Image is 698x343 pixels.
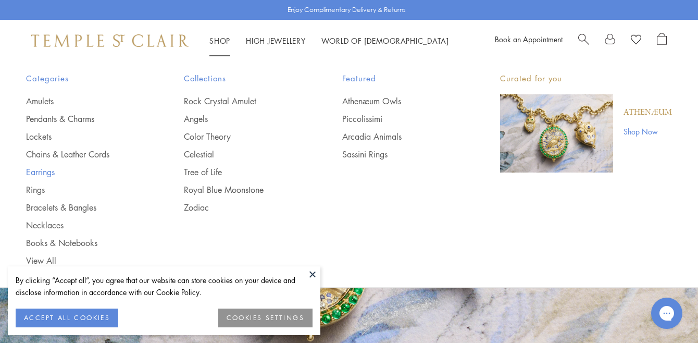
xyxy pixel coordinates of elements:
[184,166,300,178] a: Tree of Life
[500,72,672,85] p: Curated for you
[184,131,300,142] a: Color Theory
[26,113,142,125] a: Pendants & Charms
[495,34,563,44] a: Book an Appointment
[26,255,142,266] a: View All
[631,33,641,48] a: View Wishlist
[26,237,142,249] a: Books & Notebooks
[31,34,189,47] img: Temple St. Clair
[26,184,142,195] a: Rings
[342,95,458,107] a: Athenæum Owls
[26,219,142,231] a: Necklaces
[342,113,458,125] a: Piccolissimi
[624,126,672,137] a: Shop Now
[218,309,313,327] button: COOKIES SETTINGS
[184,113,300,125] a: Angels
[26,202,142,213] a: Bracelets & Bangles
[246,35,306,46] a: High JewelleryHigh Jewellery
[321,35,449,46] a: World of [DEMOGRAPHIC_DATA]World of [DEMOGRAPHIC_DATA]
[342,149,458,160] a: Sassini Rings
[624,107,672,118] a: Athenæum
[578,33,589,48] a: Search
[646,294,688,333] iframe: Gorgias live chat messenger
[184,72,300,85] span: Collections
[16,309,118,327] button: ACCEPT ALL COOKIES
[26,95,142,107] a: Amulets
[209,34,449,47] nav: Main navigation
[288,5,406,15] p: Enjoy Complimentary Delivery & Returns
[184,149,300,160] a: Celestial
[26,72,142,85] span: Categories
[26,149,142,160] a: Chains & Leather Cords
[184,184,300,195] a: Royal Blue Moonstone
[184,95,300,107] a: Rock Crystal Amulet
[342,72,458,85] span: Featured
[16,274,313,298] div: By clicking “Accept all”, you agree that our website can store cookies on your device and disclos...
[26,166,142,178] a: Earrings
[657,33,667,48] a: Open Shopping Bag
[26,131,142,142] a: Lockets
[342,131,458,142] a: Arcadia Animals
[209,35,230,46] a: ShopShop
[184,202,300,213] a: Zodiac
